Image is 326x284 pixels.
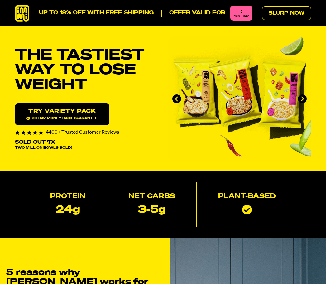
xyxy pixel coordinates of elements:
[56,205,80,215] p: 24g
[218,193,276,200] h2: Plant-based
[298,94,307,103] button: Next slide
[15,146,72,150] span: Two Million Bowls Sold!
[262,6,311,20] a: Slurp Now
[138,205,166,215] p: 3-5g
[15,140,55,145] p: Sold Out 7X
[233,14,240,18] span: min
[39,10,154,16] p: UP TO 18% OFF WITH FREE SHIPPING
[15,48,158,93] h1: THE TASTIEST WAY TO LOSE WEIGHT
[168,36,311,161] li: 1 of 4
[241,8,242,15] div: :
[161,10,225,16] p: Offer valid for
[172,94,181,103] button: Go to last slide
[243,14,249,18] span: sec
[26,117,98,120] span: 30 day money-back guarantee
[50,193,85,200] h2: Protein
[128,193,175,200] h2: Net Carbs
[168,36,311,161] div: immi slideshow
[15,103,109,125] a: Try variety Pack30 day money-back guarantee
[15,130,158,135] div: 4400+ Trusted Customer Reviews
